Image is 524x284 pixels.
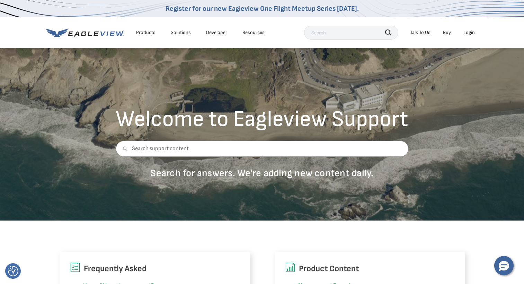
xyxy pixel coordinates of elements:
p: Search for answers. We're adding new content daily. [116,167,408,179]
h2: Welcome to Eagleview Support [116,108,408,130]
button: Consent Preferences [8,266,18,276]
button: Hello, have a question? Let’s chat. [494,256,514,275]
div: Login [463,29,475,36]
div: Solutions [171,29,191,36]
img: Revisit consent button [8,266,18,276]
a: Register for our new Eagleview One Flight Meetup Series [DATE]. [166,5,359,13]
h6: Frequently Asked [70,262,239,275]
input: Search [304,26,398,40]
div: Talk To Us [410,29,430,36]
div: Products [136,29,156,36]
a: Developer [206,29,227,36]
a: Buy [443,29,451,36]
h6: Product Content [285,262,454,275]
div: Resources [242,29,265,36]
input: Search support content [116,141,408,157]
